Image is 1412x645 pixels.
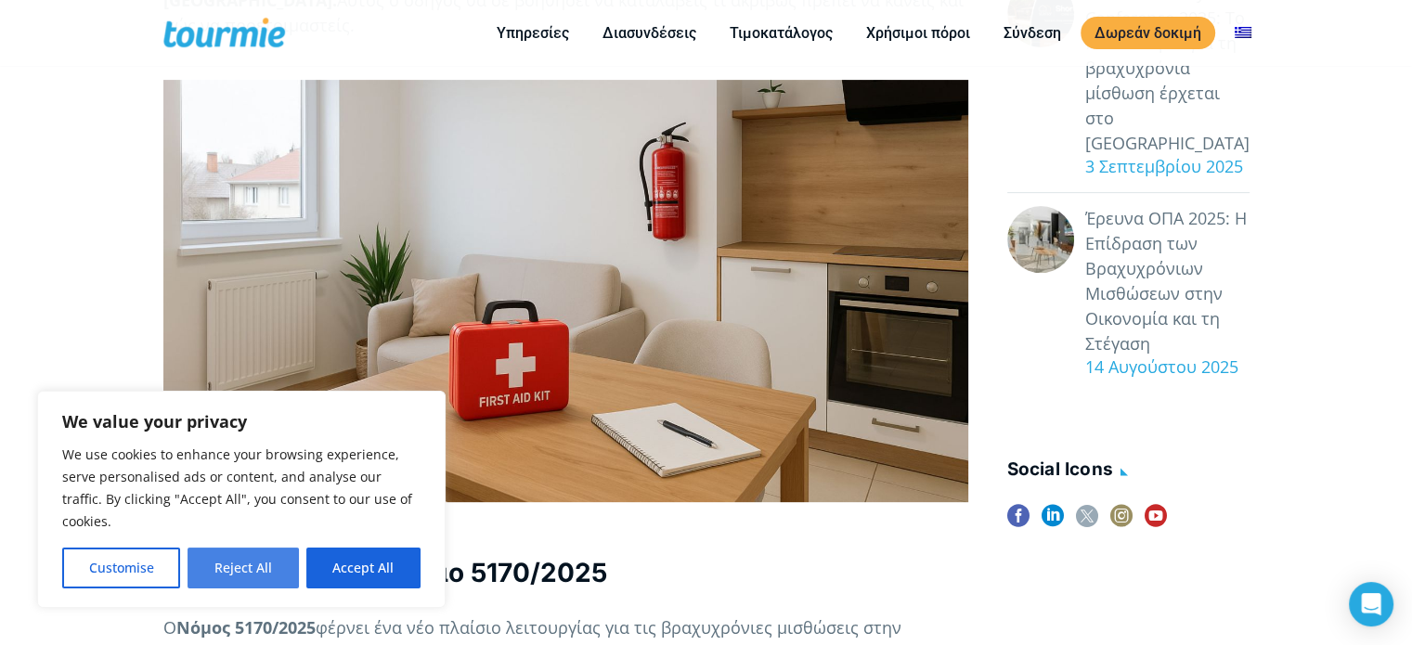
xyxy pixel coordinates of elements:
a: Χρήσιμοι πόροι [852,21,984,45]
a: Δωρεάν δοκιμή [1081,17,1215,49]
a: Τιμοκατάλογος [716,21,847,45]
a: Σύνδεση [990,21,1075,45]
a: Υπηρεσίες [483,21,583,45]
button: Customise [62,548,180,588]
h4: social icons [1007,456,1250,486]
p: We use cookies to enhance your browsing experience, serve personalised ads or content, and analys... [62,444,421,533]
a: Διασυνδέσεις [589,21,710,45]
a: linkedin [1042,505,1064,539]
button: Accept All [306,548,421,588]
div: 14 Αυγούστου 2025 [1074,355,1250,380]
a: instagram [1110,505,1133,539]
a: Έρευνα ΟΠΑ 2025: Η Επίδραση των Βραχυχρόνιων Μισθώσεων στην Οικονομία και τη Στέγαση [1085,206,1250,356]
strong: Νόμος 5170/2025 [176,616,316,639]
div: Open Intercom Messenger [1349,582,1393,626]
a: facebook [1007,505,1030,539]
a: youtube [1145,505,1167,539]
h3: Τι αλλάζει με τον Νόμο 5170/2025 [163,555,968,591]
button: Reject All [188,548,298,588]
p: We value your privacy [62,410,421,432]
div: 3 Σεπτεμβρίου 2025 [1074,154,1250,179]
a: twitter [1076,505,1098,539]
